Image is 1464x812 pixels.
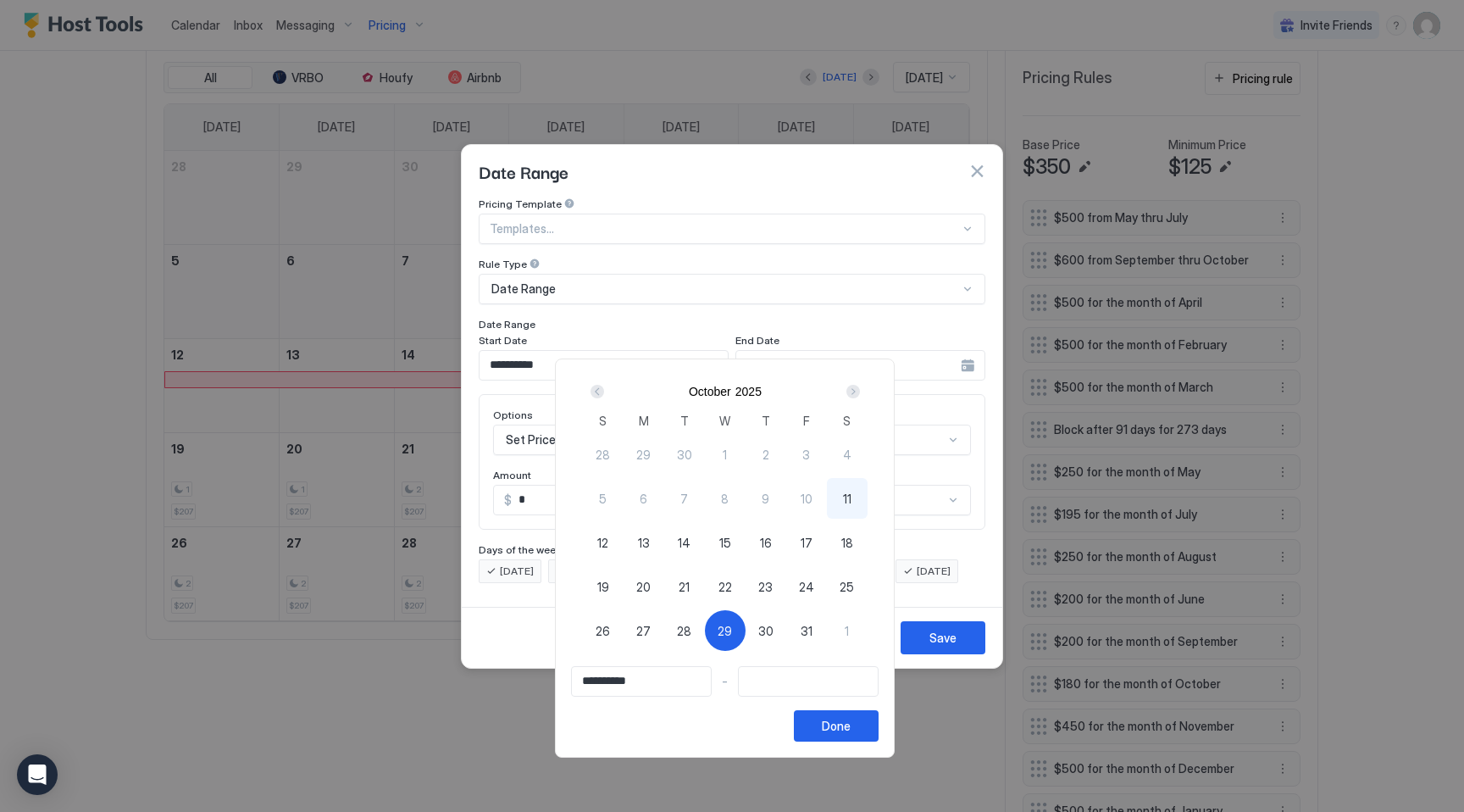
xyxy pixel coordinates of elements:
[599,490,607,508] span: 5
[664,522,705,563] button: 14
[664,566,705,607] button: 21
[583,434,624,475] button: 28
[583,478,624,519] button: 5
[689,385,731,398] button: October
[827,566,868,607] button: 25
[794,710,879,742] button: Done
[705,434,746,475] button: 1
[845,622,849,640] span: 1
[596,622,610,640] span: 26
[678,534,690,552] span: 14
[841,534,853,552] span: 18
[680,412,689,430] span: T
[718,578,732,596] span: 22
[587,381,610,402] button: Prev
[624,610,664,651] button: 27
[762,412,770,430] span: T
[719,412,730,430] span: W
[762,446,769,464] span: 2
[801,534,812,552] span: 17
[840,381,863,402] button: Next
[636,622,651,640] span: 27
[624,434,664,475] button: 29
[746,566,786,607] button: 23
[843,412,851,430] span: S
[705,522,746,563] button: 15
[722,674,728,689] span: -
[718,622,732,640] span: 29
[739,667,878,696] input: Input Field
[760,534,772,552] span: 16
[624,522,664,563] button: 13
[843,490,851,508] span: 11
[705,478,746,519] button: 8
[624,566,664,607] button: 20
[723,446,727,464] span: 1
[786,434,827,475] button: 3
[803,412,810,430] span: F
[786,478,827,519] button: 10
[680,490,688,508] span: 7
[705,566,746,607] button: 22
[758,578,773,596] span: 23
[583,522,624,563] button: 12
[583,566,624,607] button: 19
[719,534,731,552] span: 15
[758,622,774,640] span: 30
[827,478,868,519] button: 11
[636,578,651,596] span: 20
[599,412,607,430] span: S
[746,478,786,519] button: 9
[822,717,851,735] div: Done
[746,522,786,563] button: 16
[705,610,746,651] button: 29
[762,490,769,508] span: 9
[786,566,827,607] button: 24
[572,667,711,696] input: Input Field
[638,534,650,552] span: 13
[583,610,624,651] button: 26
[636,446,651,464] span: 29
[843,446,851,464] span: 4
[746,610,786,651] button: 30
[596,446,610,464] span: 28
[624,478,664,519] button: 6
[827,610,868,651] button: 1
[840,578,854,596] span: 25
[802,446,810,464] span: 3
[597,578,609,596] span: 19
[679,578,690,596] span: 21
[827,434,868,475] button: 4
[801,622,812,640] span: 31
[640,490,647,508] span: 6
[827,522,868,563] button: 18
[746,434,786,475] button: 2
[735,385,762,398] button: 2025
[801,490,812,508] span: 10
[677,622,691,640] span: 28
[786,522,827,563] button: 17
[597,534,608,552] span: 12
[664,610,705,651] button: 28
[664,478,705,519] button: 7
[786,610,827,651] button: 31
[17,754,58,795] div: Open Intercom Messenger
[677,446,692,464] span: 30
[721,490,729,508] span: 8
[639,412,649,430] span: M
[799,578,814,596] span: 24
[664,434,705,475] button: 30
